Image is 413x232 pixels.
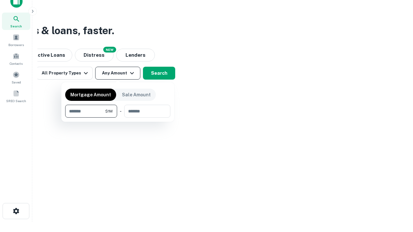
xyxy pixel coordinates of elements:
iframe: Chat Widget [381,180,413,211]
div: - [120,105,122,118]
span: $1M [105,108,113,114]
p: Mortgage Amount [70,91,111,98]
p: Sale Amount [122,91,151,98]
